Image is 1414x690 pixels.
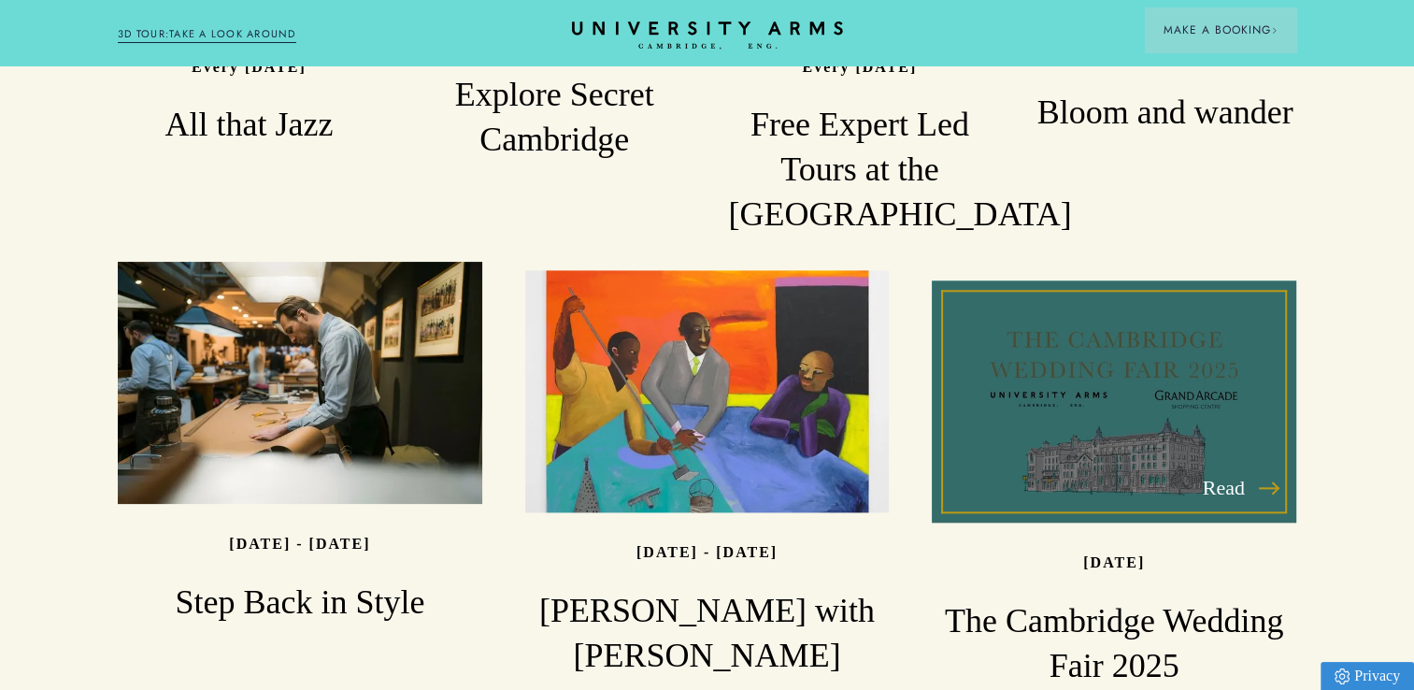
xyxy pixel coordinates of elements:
[932,599,1296,689] h3: The Cambridge Wedding Fair 2025
[525,589,890,679] h3: [PERSON_NAME] with [PERSON_NAME]
[802,59,917,75] p: Every [DATE]
[1335,668,1350,684] img: Privacy
[932,280,1296,689] a: Read image-76a666c791205a5b481a3cf653873a355df279d9-7084x3084-png [DATE] The Cambridge Wedding Fa...
[423,73,686,163] h3: Explore Secret Cambridge
[728,103,991,237] h3: Free Expert Led Tours at the [GEOGRAPHIC_DATA]
[572,22,843,50] a: Home
[118,26,296,43] a: 3D TOUR:TAKE A LOOK AROUND
[192,59,307,75] p: Every [DATE]
[1145,7,1296,52] button: Make a BookingArrow icon
[118,580,482,625] h3: Step Back in Style
[1083,554,1145,570] p: [DATE]
[1034,90,1296,135] h3: Bloom and wander
[118,261,482,625] a: image-7be44839b400e9dd94b2cafbada34606da4758ad-8368x5584-jpg [DATE] - [DATE] Step Back in Style
[118,103,380,148] h3: All that Jazz
[1164,22,1278,38] span: Make a Booking
[636,545,778,561] p: [DATE] - [DATE]
[1271,27,1278,34] img: Arrow icon
[1321,662,1414,690] a: Privacy
[229,536,370,552] p: [DATE] - [DATE]
[525,270,890,679] a: image-25df3ec9b37ea750cd6960da82533a974e7a0873-2560x2498-jpg [DATE] - [DATE] [PERSON_NAME] with [...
